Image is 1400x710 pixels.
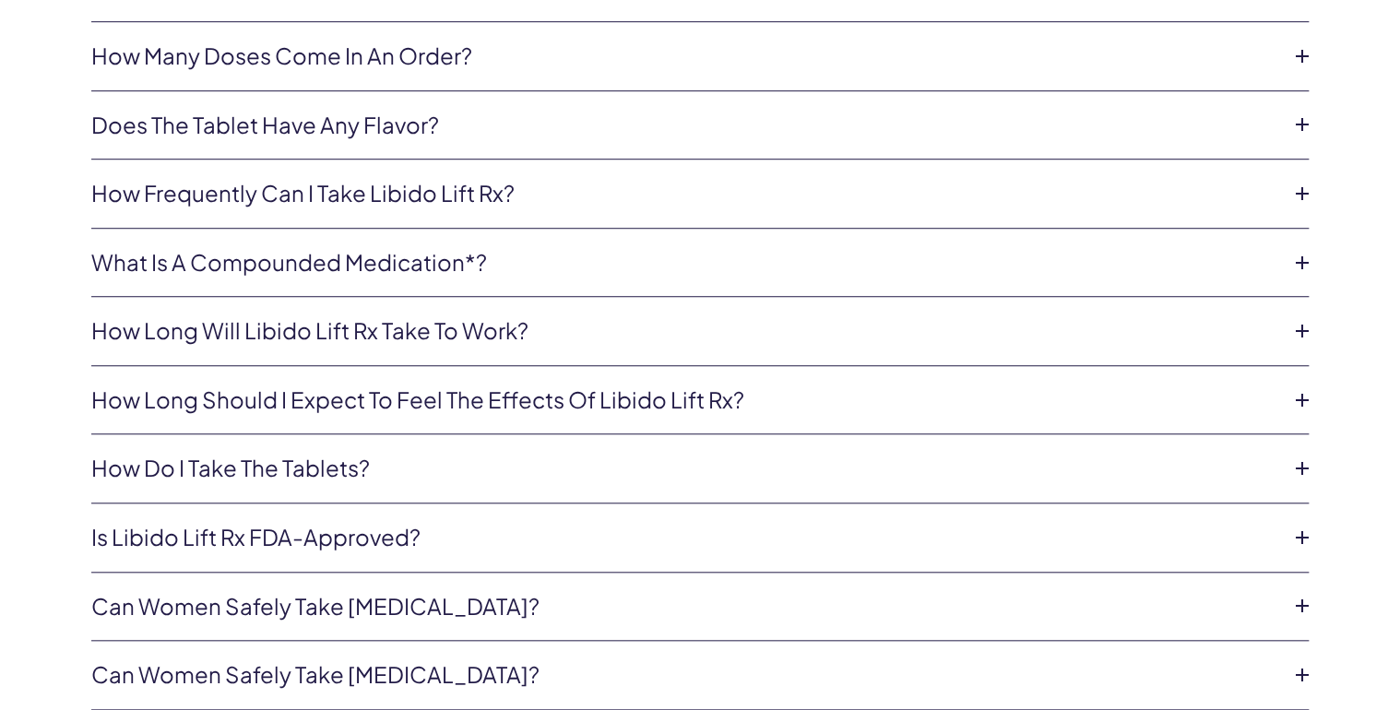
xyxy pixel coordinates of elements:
[91,247,1279,278] a: What is a compounded medication*?
[91,385,1279,416] a: How long should I expect to feel the effects of Libido Lift Rx?
[91,522,1279,553] a: Is Libido Lift Rx FDA-approved?
[91,178,1279,209] a: How frequently can I take Libido Lift Rx?
[91,315,1279,347] a: How long will Libido Lift Rx take to work?
[91,110,1279,141] a: Does the tablet have any flavor?
[91,453,1279,484] a: How do I take the tablets?
[91,659,1279,691] a: Can women safely take [MEDICAL_DATA]?
[91,591,1279,622] a: Can women safely take [MEDICAL_DATA]?
[91,41,1279,72] a: How many doses come in an order?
